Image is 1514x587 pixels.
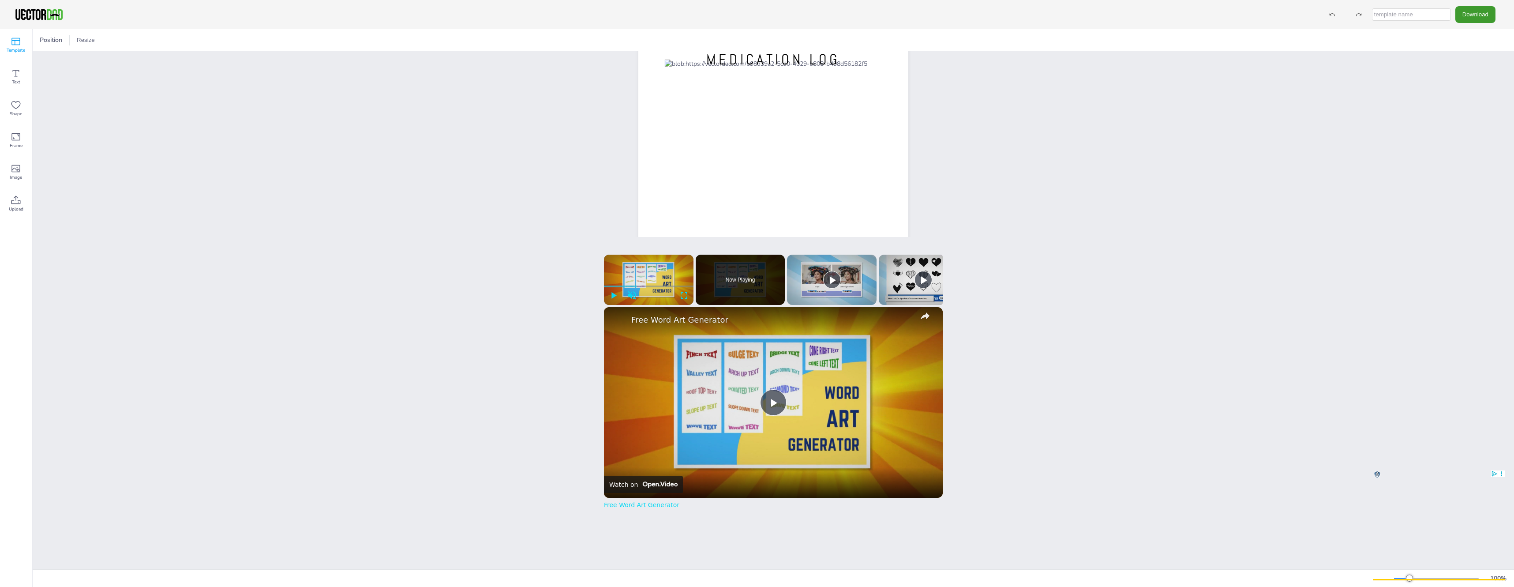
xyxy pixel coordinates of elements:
[1374,471,1381,478] div: X
[675,286,693,305] button: Fullscreen
[10,174,22,181] span: Image
[914,271,932,289] button: Play
[1455,6,1495,23] button: Download
[760,389,787,416] button: Play Video
[38,36,64,44] span: Position
[7,47,25,54] span: Template
[604,286,693,287] div: Progress Bar
[12,79,20,86] span: Text
[726,277,755,282] span: Now Playing
[1373,470,1505,580] iframe: Advertisment
[640,482,677,488] img: Video channel logo
[609,481,638,488] div: Watch on
[604,255,693,305] div: Video Player
[917,308,933,324] button: share
[609,312,627,330] a: channel logo
[706,50,840,69] span: MEDICATION LOG
[73,33,98,47] button: Resize
[10,142,22,149] span: Frame
[622,286,641,305] button: Unmute
[604,501,679,508] a: Free Word Art Generator
[1372,8,1451,21] input: template name
[10,110,22,117] span: Shape
[823,271,841,289] button: Play
[604,307,943,498] img: video of: Free Word Art Generator
[631,315,913,324] a: Free Word Art Generator
[604,307,943,498] div: Video Player
[604,476,683,493] a: Watch on Open.Video
[14,8,64,21] img: VectorDad-1.png
[9,206,23,213] span: Upload
[604,286,622,305] button: Play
